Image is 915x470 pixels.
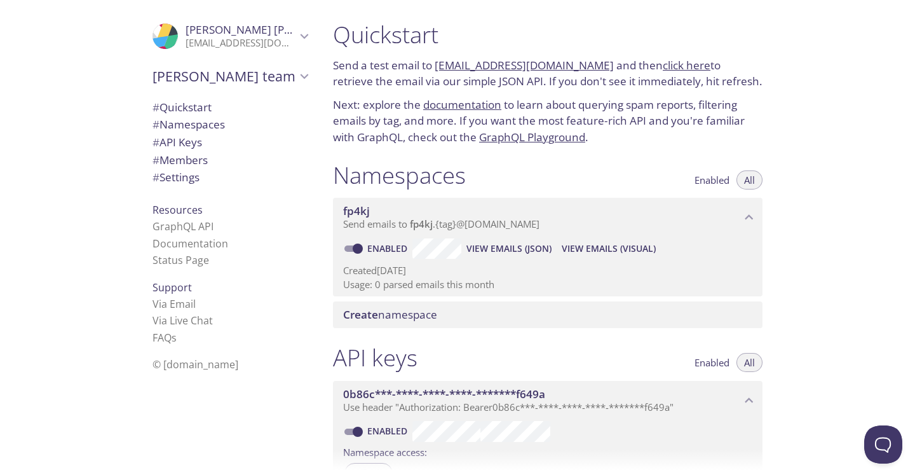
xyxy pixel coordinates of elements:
[333,57,762,90] p: Send a test email to and then to retrieve the email via our simple JSON API. If you don't see it ...
[343,307,378,322] span: Create
[343,278,752,291] p: Usage: 0 parsed emails this month
[435,58,614,73] a: [EMAIL_ADDRESS][DOMAIN_NAME]
[687,353,737,372] button: Enabled
[142,169,318,186] div: Team Settings
[152,297,196,311] a: Via Email
[152,153,208,167] span: Members
[343,442,427,460] label: Namespace access:
[343,264,752,277] p: Created [DATE]
[152,170,159,184] span: #
[333,301,762,328] div: Create namespace
[410,218,433,230] span: fp4kj
[466,241,552,256] span: View Emails (JSON)
[343,218,539,230] span: Send emails to . {tag} @[DOMAIN_NAME]
[152,67,296,85] span: [PERSON_NAME] team
[152,153,159,167] span: #
[333,161,466,190] h1: Namespaces
[152,314,213,328] a: Via Live Chat
[152,117,159,132] span: #
[423,97,501,112] a: documentation
[142,15,318,57] div: Dasari bhavesh
[152,100,159,114] span: #
[152,135,202,149] span: API Keys
[343,307,437,322] span: namespace
[152,237,228,251] a: Documentation
[365,425,412,437] a: Enabled
[152,331,177,345] a: FAQ
[152,100,212,114] span: Quickstart
[333,198,762,237] div: fp4kj namespace
[152,135,159,149] span: #
[736,353,762,372] button: All
[152,219,213,233] a: GraphQL API
[557,238,661,259] button: View Emails (Visual)
[142,134,318,151] div: API Keys
[333,20,762,49] h1: Quickstart
[172,331,177,345] span: s
[333,343,417,372] h1: API keys
[152,253,209,267] a: Status Page
[186,37,296,50] p: [EMAIL_ADDRESS][DOMAIN_NAME]
[687,170,737,190] button: Enabled
[864,425,902,464] iframe: Help Scout Beacon - Open
[142,99,318,116] div: Quickstart
[142,116,318,134] div: Namespaces
[142,60,318,93] div: Dasari's team
[152,280,192,294] span: Support
[562,241,656,256] span: View Emails (Visual)
[152,117,225,132] span: Namespaces
[152,203,203,217] span: Resources
[461,238,557,259] button: View Emails (JSON)
[479,130,585,144] a: GraphQL Playground
[663,58,710,73] a: click here
[186,22,360,37] span: [PERSON_NAME] [PERSON_NAME]
[333,97,762,146] p: Next: explore the to learn about querying spam reports, filtering emails by tag, and more. If you...
[736,170,762,190] button: All
[343,204,370,218] span: fp4kj
[152,357,238,371] span: © [DOMAIN_NAME]
[142,151,318,169] div: Members
[152,170,200,184] span: Settings
[365,242,412,254] a: Enabled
